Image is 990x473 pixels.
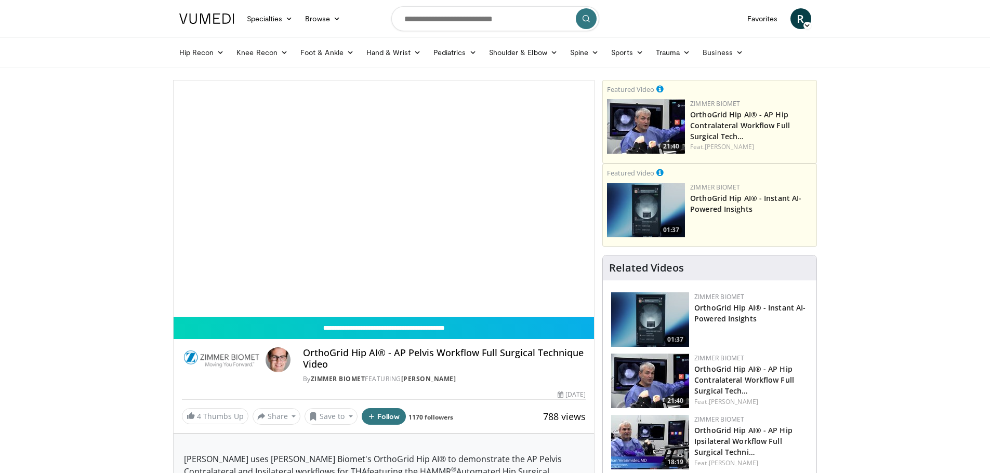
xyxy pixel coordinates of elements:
[660,142,682,151] span: 21:40
[311,374,365,383] a: Zimmer Biomet
[664,396,687,406] span: 21:40
[694,425,793,457] a: OrthoGrid Hip AI® - AP Hip Ipsilateral Workflow Full Surgical Techni…
[709,397,758,406] a: [PERSON_NAME]
[182,408,248,424] a: 4 Thumbs Up
[305,408,358,425] button: Save to
[401,374,456,383] a: [PERSON_NAME]
[605,42,650,63] a: Sports
[694,354,744,362] a: Zimmer Biomet
[611,415,689,469] a: 18:19
[694,397,808,407] div: Feat.
[790,8,811,29] a: R
[607,85,654,94] small: Featured Video
[690,193,801,214] a: OrthoGrid Hip AI® - Instant AI-Powered Insights
[690,110,790,141] a: OrthoGrid Hip AI® - AP Hip Contralateral Workflow Full Surgical Tech…
[174,80,595,317] video-js: Video Player
[299,8,347,29] a: Browse
[607,183,685,237] a: 01:37
[360,42,427,63] a: Hand & Wrist
[558,390,586,399] div: [DATE]
[427,42,483,63] a: Pediatrics
[607,99,685,154] img: 96a9cbbb-25ee-4404-ab87-b32d60616ad7.150x105_q85_crop-smart_upscale.jpg
[294,42,360,63] a: Foot & Ankle
[607,183,685,237] img: 51d03d7b-a4ba-45b7-9f92-2bfbd1feacc3.150x105_q85_crop-smart_upscale.jpg
[694,364,794,396] a: OrthoGrid Hip AI® - AP Hip Contralateral Workflow Full Surgical Tech…
[690,142,812,152] div: Feat.
[705,142,754,151] a: [PERSON_NAME]
[173,42,231,63] a: Hip Recon
[253,408,301,425] button: Share
[696,42,749,63] a: Business
[266,347,291,372] img: Avatar
[611,354,689,408] img: 96a9cbbb-25ee-4404-ab87-b32d60616ad7.150x105_q85_crop-smart_upscale.jpg
[564,42,605,63] a: Spine
[664,335,687,344] span: 01:37
[611,415,689,469] img: 503c3a3d-ad76-4115-a5ba-16c0230cde33.150x105_q85_crop-smart_upscale.jpg
[607,99,685,154] a: 21:40
[611,292,689,347] a: 01:37
[230,42,294,63] a: Knee Recon
[303,347,586,370] h4: OrthoGrid Hip AI® - AP Pelvis Workflow Full Surgical Technique Video
[694,415,744,424] a: Zimmer Biomet
[179,13,234,24] img: VuMedi Logo
[709,458,758,467] a: [PERSON_NAME]
[483,42,564,63] a: Shoulder & Elbow
[664,457,687,467] span: 18:19
[660,225,682,235] span: 01:37
[690,99,740,108] a: Zimmer Biomet
[362,408,406,425] button: Follow
[241,8,299,29] a: Specialties
[408,413,453,422] a: 1170 followers
[650,42,697,63] a: Trauma
[543,410,586,423] span: 788 views
[611,354,689,408] a: 21:40
[694,458,808,468] div: Feat.
[741,8,784,29] a: Favorites
[609,262,684,274] h4: Related Videos
[694,292,744,301] a: Zimmer Biomet
[182,347,261,372] img: Zimmer Biomet
[303,374,586,384] div: By FEATURING
[197,411,201,421] span: 4
[607,168,654,178] small: Featured Video
[611,292,689,347] img: 51d03d7b-a4ba-45b7-9f92-2bfbd1feacc3.150x105_q85_crop-smart_upscale.jpg
[391,6,599,31] input: Search topics, interventions
[694,303,806,323] a: OrthoGrid Hip AI® - Instant AI-Powered Insights
[690,183,740,192] a: Zimmer Biomet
